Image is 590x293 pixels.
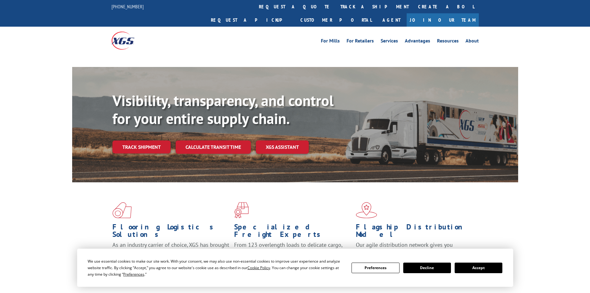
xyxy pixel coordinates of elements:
span: Our agile distribution network gives you nationwide inventory management on demand. [356,241,470,256]
a: XGS ASSISTANT [256,140,309,154]
a: Services [381,38,398,45]
span: Preferences [123,272,144,277]
button: Decline [403,263,451,273]
a: Advantages [405,38,430,45]
button: Accept [455,263,502,273]
img: xgs-icon-flagship-distribution-model-red [356,202,377,218]
div: Cookie Consent Prompt [77,249,513,287]
img: xgs-icon-focused-on-flooring-red [234,202,249,218]
h1: Specialized Freight Experts [234,223,351,241]
span: As an industry carrier of choice, XGS has brought innovation and dedication to flooring logistics... [112,241,229,263]
img: xgs-icon-total-supply-chain-intelligence-red [112,202,132,218]
a: For Mills [321,38,340,45]
a: Request a pickup [206,13,296,27]
a: Track shipment [112,140,171,153]
a: Agent [376,13,407,27]
div: We use essential cookies to make our site work. With your consent, we may also use non-essential ... [88,258,344,277]
a: Customer Portal [296,13,376,27]
p: From 123 overlength loads to delicate cargo, our experienced staff knows the best way to move you... [234,241,351,269]
h1: Flagship Distribution Model [356,223,473,241]
span: Cookie Policy [247,265,270,270]
a: [PHONE_NUMBER] [111,3,144,10]
a: Join Our Team [407,13,479,27]
h1: Flooring Logistics Solutions [112,223,229,241]
a: For Retailers [347,38,374,45]
a: About [465,38,479,45]
b: Visibility, transparency, and control for your entire supply chain. [112,91,334,128]
a: Calculate transit time [176,140,251,154]
a: Resources [437,38,459,45]
button: Preferences [352,263,399,273]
